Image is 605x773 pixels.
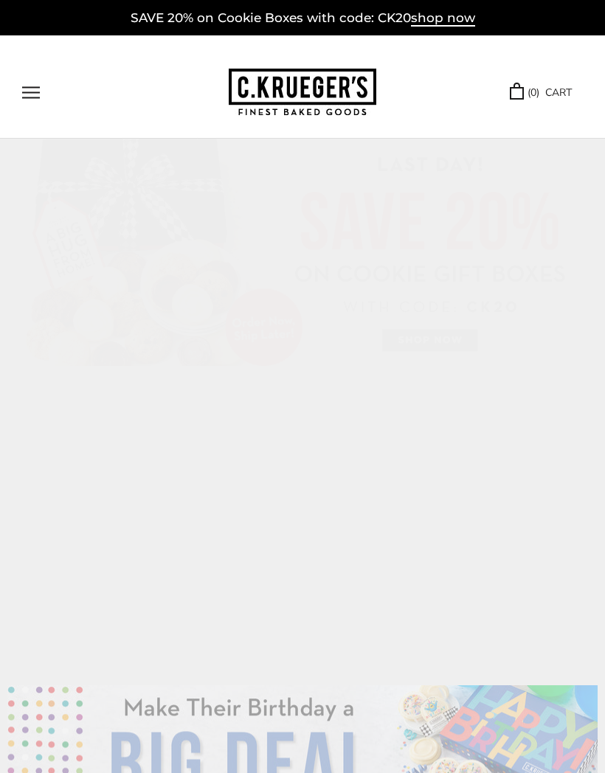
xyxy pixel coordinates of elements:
[411,10,475,27] span: shop now
[229,69,376,117] img: C.KRUEGER'S
[22,86,40,99] button: Open navigation
[510,84,572,101] a: (0) CART
[131,10,475,27] a: SAVE 20% on Cookie Boxes with code: CK20shop now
